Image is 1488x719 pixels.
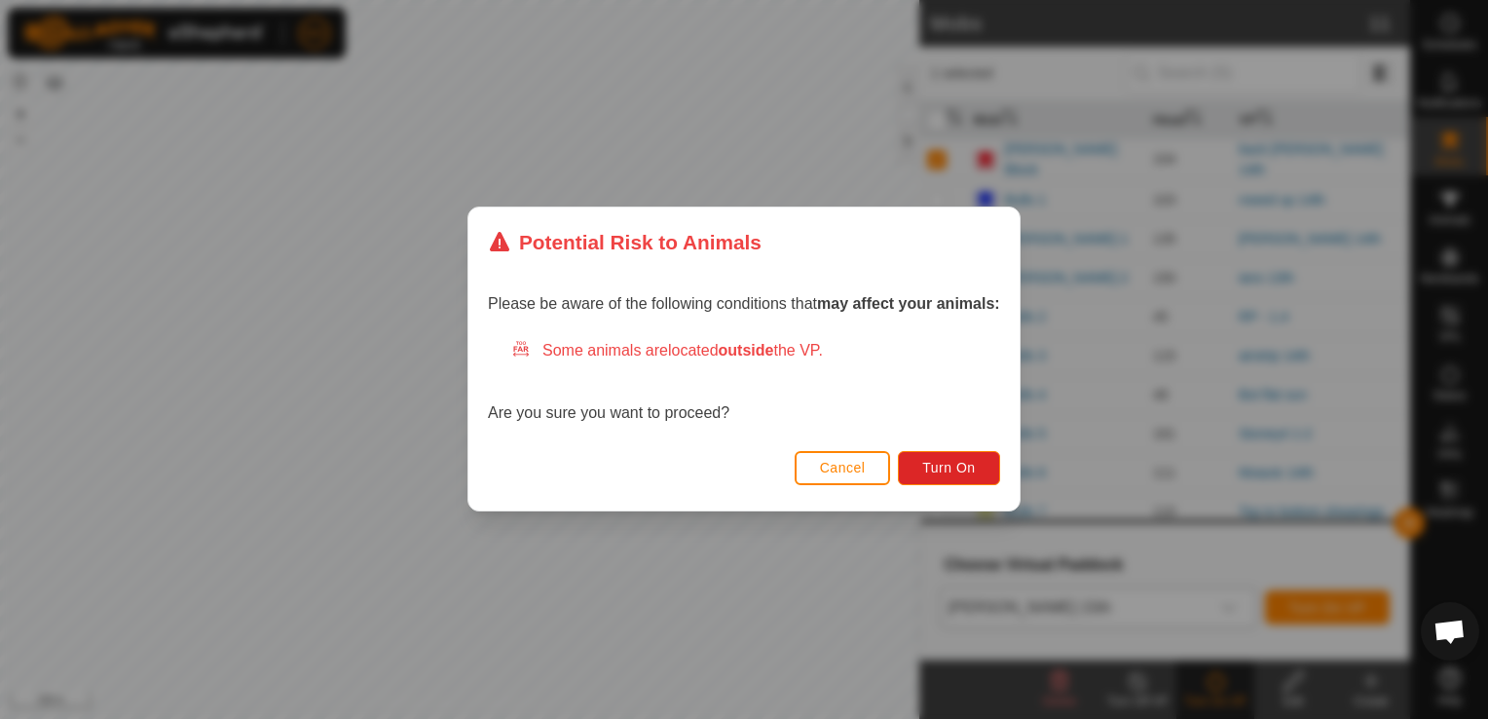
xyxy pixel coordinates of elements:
[668,343,823,359] span: located the VP.
[511,340,1000,363] div: Some animals are
[795,451,891,485] button: Cancel
[488,227,762,257] div: Potential Risk to Animals
[820,461,866,476] span: Cancel
[899,451,1000,485] button: Turn On
[817,296,1000,313] strong: may affect your animals:
[488,340,1000,426] div: Are you sure you want to proceed?
[488,296,1000,313] span: Please be aware of the following conditions that
[719,343,774,359] strong: outside
[923,461,976,476] span: Turn On
[1421,602,1479,661] div: Open chat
